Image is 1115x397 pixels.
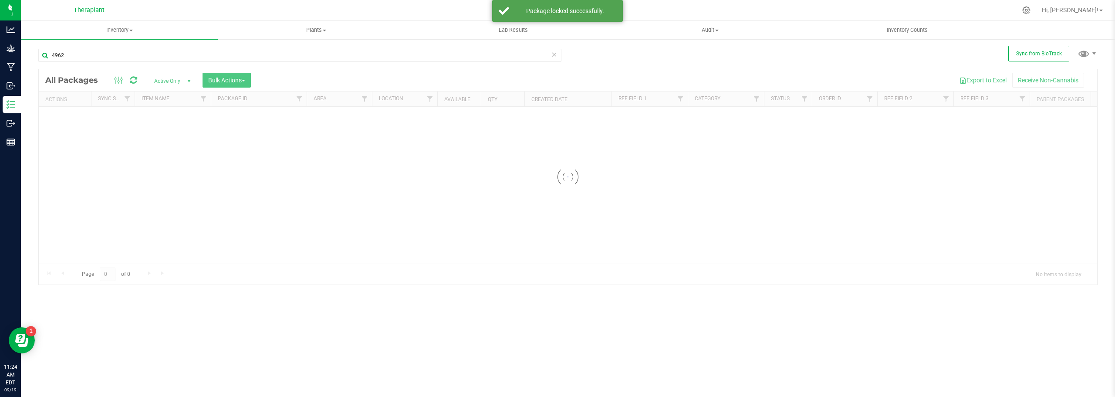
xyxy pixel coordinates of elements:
a: Inventory Counts [809,21,1006,39]
p: 09/19 [4,387,17,393]
span: Inventory Counts [875,26,939,34]
a: Inventory [21,21,218,39]
div: Package locked successfully. [514,7,616,15]
inline-svg: Analytics [7,25,15,34]
button: Sync from BioTrack [1008,46,1069,61]
inline-svg: Inventory [7,100,15,109]
iframe: Resource center [9,327,35,353]
span: Clear [551,49,557,60]
inline-svg: Grow [7,44,15,53]
a: Plants [218,21,415,39]
span: Plants [218,26,414,34]
span: Audit [612,26,808,34]
span: Sync from BioTrack [1016,51,1062,57]
inline-svg: Inbound [7,81,15,90]
a: Audit [612,21,808,39]
span: Hi, [PERSON_NAME]! [1042,7,1098,14]
a: Lab Results [415,21,612,39]
inline-svg: Manufacturing [7,63,15,71]
p: 11:24 AM EDT [4,363,17,387]
input: Search Package ID, Item Name, SKU, Lot or Part Number... [38,49,561,62]
span: Inventory [21,26,218,34]
iframe: Resource center unread badge [26,326,36,336]
span: Theraplant [74,7,105,14]
div: Manage settings [1021,6,1032,14]
span: Lab Results [487,26,540,34]
inline-svg: Outbound [7,119,15,128]
inline-svg: Reports [7,138,15,146]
